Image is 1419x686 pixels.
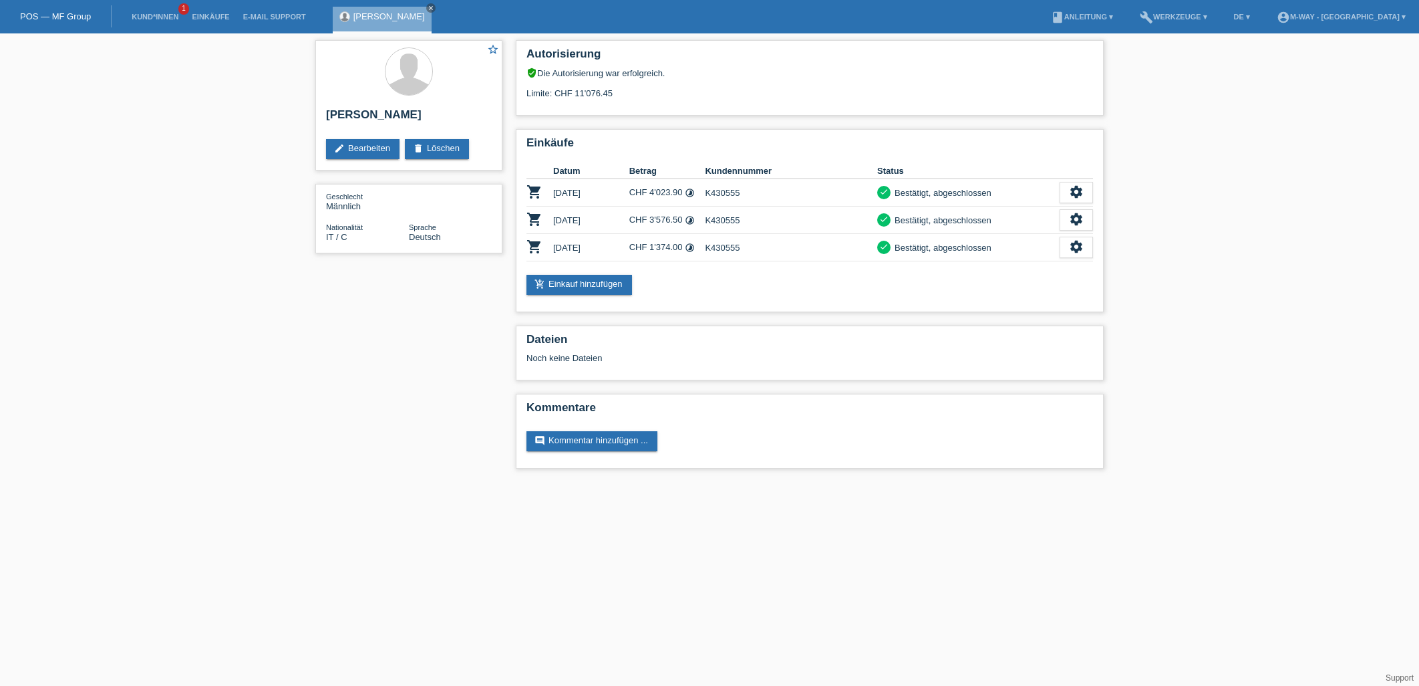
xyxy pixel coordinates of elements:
th: Status [877,163,1060,179]
span: Geschlecht [326,193,363,201]
i: close [428,5,434,11]
th: Betrag [629,163,705,179]
a: Einkäufe [185,13,236,21]
i: Fixe Raten (24 Raten) [685,215,695,225]
div: Bestätigt, abgeschlossen [891,213,991,227]
i: verified_user [526,68,537,78]
i: Fixe Raten (48 Raten) [685,188,695,198]
h2: Autorisierung [526,47,1093,68]
i: build [1140,11,1153,24]
a: E-Mail Support [236,13,313,21]
td: [DATE] [553,207,629,234]
div: Bestätigt, abgeschlossen [891,241,991,255]
h2: Dateien [526,333,1093,353]
td: [DATE] [553,179,629,207]
span: Sprache [409,223,436,231]
td: K430555 [705,234,877,261]
i: POSP00016121 [526,239,542,255]
i: POSP00007305 [526,184,542,200]
a: add_shopping_cartEinkauf hinzufügen [526,275,632,295]
td: CHF 1'374.00 [629,234,705,261]
i: check [879,187,889,197]
th: Datum [553,163,629,179]
div: Männlich [326,191,409,211]
i: add_shopping_cart [534,279,545,290]
div: Noch keine Dateien [526,353,935,363]
i: comment [534,435,545,446]
div: Bestätigt, abgeschlossen [891,186,991,200]
i: settings [1069,239,1084,254]
i: settings [1069,212,1084,227]
i: star_border [487,43,499,55]
td: CHF 4'023.90 [629,179,705,207]
span: 1 [178,3,189,15]
td: [DATE] [553,234,629,261]
i: check [879,242,889,251]
a: Kund*innen [125,13,185,21]
td: K430555 [705,207,877,234]
a: POS — MF Group [20,11,91,21]
div: Die Autorisierung war erfolgreich. [526,68,1093,78]
a: Support [1386,673,1414,683]
a: editBearbeiten [326,139,400,159]
a: DE ▾ [1227,13,1257,21]
span: Italien / C / 05.09.2014 [326,232,347,242]
i: edit [334,143,345,154]
a: bookAnleitung ▾ [1044,13,1120,21]
span: Deutsch [409,232,441,242]
a: [PERSON_NAME] [353,11,425,21]
i: account_circle [1277,11,1290,24]
h2: Kommentare [526,401,1093,421]
i: settings [1069,185,1084,199]
i: delete [413,143,424,154]
a: close [426,3,436,13]
a: commentKommentar hinzufügen ... [526,431,657,451]
div: Limite: CHF 11'076.45 [526,78,1093,98]
a: deleteLöschen [405,139,469,159]
a: buildWerkzeuge ▾ [1133,13,1214,21]
a: star_border [487,43,499,58]
i: Fixe Raten (12 Raten) [685,243,695,253]
th: Kundennummer [705,163,877,179]
a: account_circlem-way - [GEOGRAPHIC_DATA] ▾ [1270,13,1412,21]
i: book [1051,11,1064,24]
i: check [879,215,889,224]
td: K430555 [705,179,877,207]
td: CHF 3'576.50 [629,207,705,234]
h2: Einkäufe [526,136,1093,156]
i: POSP00011324 [526,211,542,227]
h2: [PERSON_NAME] [326,108,492,128]
span: Nationalität [326,223,363,231]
